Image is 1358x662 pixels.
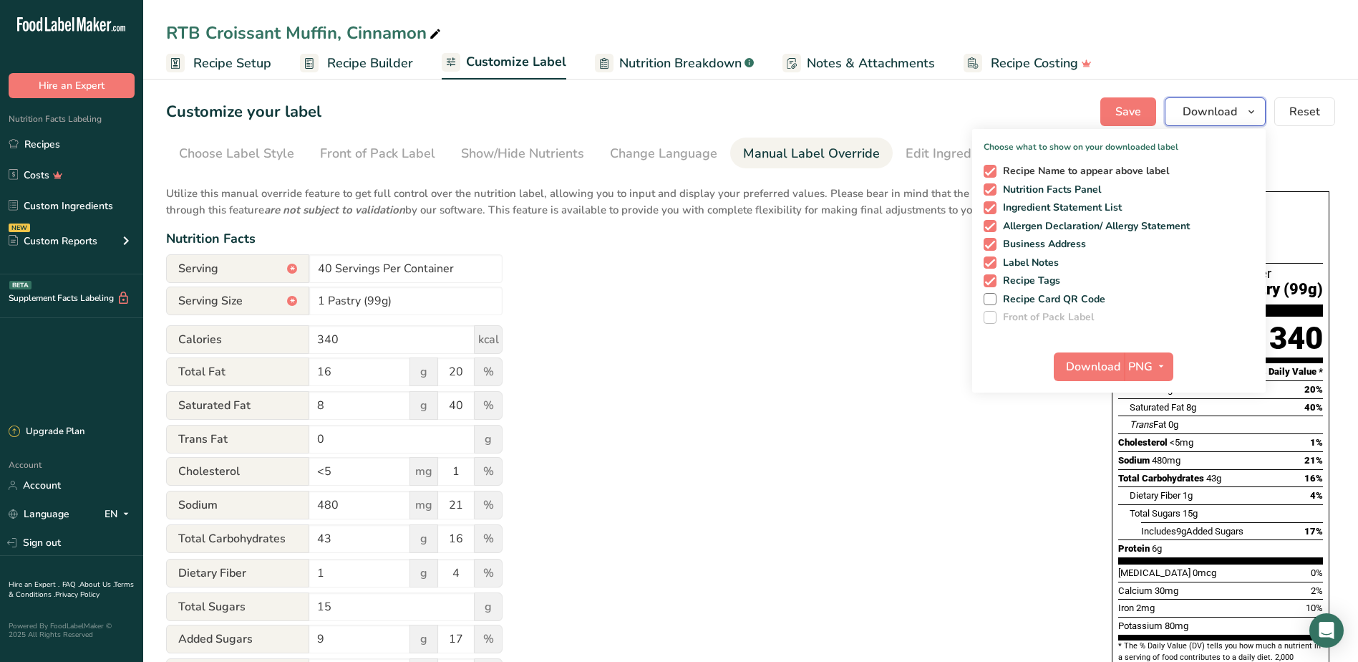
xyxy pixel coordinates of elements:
span: Download [1183,103,1237,120]
span: 4% [1310,490,1323,501]
span: % [474,491,503,519]
div: NEW [9,224,30,232]
span: Sodium [1118,455,1150,466]
span: Iron [1118,603,1134,613]
span: Front of Pack Label [996,311,1095,324]
span: Cholesterol [166,457,309,486]
span: Customize Label [466,52,566,72]
span: Potassium [1118,620,1163,631]
span: 2% [1311,585,1323,596]
b: are not subject to validation [264,203,405,217]
span: 1% [1310,437,1323,448]
span: 16% [1304,473,1323,484]
div: Front of Pack Label [320,144,435,163]
a: Privacy Policy [55,590,100,600]
a: Language [9,502,69,527]
span: 17% [1304,526,1323,537]
span: Includes Added Sugars [1141,526,1243,537]
button: Download [1054,352,1124,381]
span: Total Carbohydrates [166,524,309,553]
div: RTB Croissant Muffin, Cinnamon [166,20,444,46]
span: Label Notes [996,256,1059,269]
span: Total Sugars [1130,508,1180,519]
i: Trans [1130,419,1153,430]
span: g [474,425,503,454]
span: mg [409,457,438,486]
a: About Us . [79,580,114,590]
span: 0g [1168,419,1178,430]
span: Cholesterol [1118,437,1168,448]
div: BETA [9,281,31,289]
span: 0% [1311,567,1323,578]
a: FAQ . [62,580,79,590]
span: g [409,625,438,653]
button: PNG [1124,352,1173,381]
span: Protein [1118,543,1150,554]
span: 1 Pastry (99g) [1221,281,1323,299]
span: Total Sugars [166,593,309,621]
span: 15g [1183,508,1198,519]
span: 40% [1304,402,1323,413]
span: 480mg [1152,455,1180,466]
span: Recipe Name to appear above label [996,165,1170,178]
span: Recipe Costing [991,54,1078,73]
p: Utilize this manual override feature to get full control over the nutrition label, allowing you t... [166,177,1083,218]
button: Reset [1274,97,1335,126]
span: g [409,358,438,386]
div: Manual Label Override [743,144,880,163]
span: % [474,524,503,553]
a: Terms & Conditions . [9,580,134,600]
div: Show/Hide Nutrients [461,144,584,163]
span: [MEDICAL_DATA] [1118,567,1190,578]
a: Customize Label [442,46,566,80]
a: Recipe Builder [300,47,413,80]
span: Serving Size [166,287,309,315]
a: Recipe Costing [964,47,1092,80]
span: Recipe Setup [193,54,271,73]
span: Download [1066,358,1120,375]
span: Recipe Card QR Code [996,293,1106,306]
span: 0mcg [1193,567,1216,578]
span: mg [409,491,438,519]
span: Dietary Fiber [1130,490,1180,501]
div: Edit Ingredients/Allergens List [906,144,1087,163]
p: Choose what to show on your downloaded label [972,129,1266,153]
span: 1g [1183,490,1193,501]
a: Nutrition Breakdown [595,47,754,80]
span: 10% [1306,603,1323,613]
div: Custom Reports [9,234,97,249]
span: 80mg [1165,620,1188,631]
div: Choose Label Style [179,144,294,163]
span: <5mg [1170,437,1193,448]
span: g [474,593,503,621]
span: 21% [1304,455,1323,466]
span: g [409,524,438,553]
span: Saturated Fat [1130,402,1184,413]
span: % [474,457,503,486]
span: % [474,391,503,420]
span: Notes & Attachments [807,54,935,73]
span: 43g [1206,473,1221,484]
span: Total Fat [166,358,309,386]
span: Fat [1130,419,1166,430]
span: Dietary Fiber [166,559,309,587]
span: Nutrition Breakdown [619,54,742,73]
span: Ingredient Statement List [996,201,1122,214]
div: 340 [1269,320,1323,358]
span: 8g [1186,402,1196,413]
span: Save [1115,103,1141,120]
span: Recipe Tags [996,274,1061,287]
span: Recipe Builder [327,54,413,73]
a: Recipe Setup [166,47,271,80]
span: 20% [1304,384,1323,395]
span: 2mg [1136,603,1155,613]
span: Calcium [1118,585,1153,596]
a: Notes & Attachments [782,47,935,80]
div: Upgrade Plan [9,425,84,439]
span: Total Carbohydrates [1118,473,1204,484]
a: Hire an Expert . [9,580,59,590]
span: Serving [166,254,309,283]
div: Change Language [610,144,717,163]
span: Calories [166,325,309,354]
span: Sodium [166,491,309,519]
